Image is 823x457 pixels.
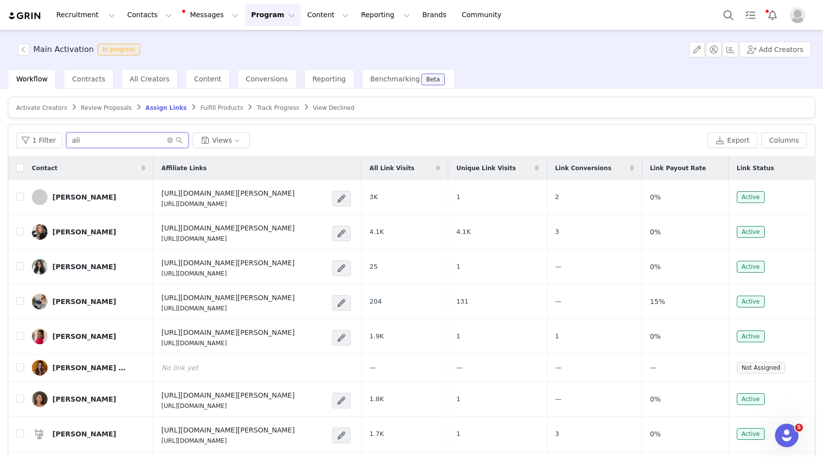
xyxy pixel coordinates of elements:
span: Active [737,330,765,342]
span: Not Assigned [737,362,785,374]
h4: [URL][DOMAIN_NAME][PERSON_NAME] [161,188,294,199]
button: Messages [178,4,244,26]
div: [PERSON_NAME] [52,263,116,271]
p: [URL][DOMAIN_NAME] [161,200,294,208]
span: 0% [650,192,661,203]
p: [URL][DOMAIN_NAME] [161,304,294,313]
span: 1 [456,395,460,403]
p: [URL][DOMAIN_NAME] [161,402,294,410]
img: b8f7a5f7-5a30-4323-ae3a-2308fe0988e3.jpg [32,426,48,442]
div: [PERSON_NAME] [52,430,116,438]
span: 0% [650,331,661,342]
input: Search... [66,132,189,148]
h4: [URL][DOMAIN_NAME][PERSON_NAME] [161,328,294,338]
span: Active [737,393,765,405]
span: 3 [555,228,559,235]
img: grin logo [8,11,42,21]
span: All Link Visits [369,164,414,173]
span: Track Progress [257,104,299,111]
h4: [URL][DOMAIN_NAME][PERSON_NAME] [161,293,294,303]
span: — [555,298,561,305]
span: 0% [650,429,661,439]
span: 4.1K [456,228,470,235]
span: No link yet [161,364,198,372]
span: Link Conversions [555,164,611,173]
span: 15% [650,297,665,307]
span: In progress [97,44,140,55]
span: Review Proposals [81,104,132,111]
p: [URL][DOMAIN_NAME] [161,234,294,243]
div: [PERSON_NAME] [52,332,116,340]
span: 1 [456,430,460,437]
button: Profile [784,7,815,23]
a: Tasks [740,4,761,26]
button: Notifications [762,4,783,26]
span: — [555,364,561,371]
img: ae6f7050-5a06-4080-9290-9775ec9ccd10.jpg [32,259,48,275]
button: Columns [761,132,807,148]
span: 131 [456,298,468,305]
button: Program [245,4,301,26]
i: icon: search [176,137,183,144]
a: [PERSON_NAME] | Fashion, Beauty & Lifestyle [32,360,145,376]
button: Content [301,4,355,26]
p: [URL][DOMAIN_NAME] [161,269,294,278]
button: 1 Filter [16,132,62,148]
span: Active [737,226,765,238]
span: — [456,364,462,371]
span: 25 [369,263,378,270]
span: Active [737,191,765,203]
h4: [URL][DOMAIN_NAME][PERSON_NAME] [161,223,294,233]
span: 0% [650,262,661,272]
span: Active [737,261,765,273]
span: 1 [456,332,460,340]
h4: [URL][DOMAIN_NAME][PERSON_NAME] [161,258,294,268]
img: 11d6599f-a2f1-4ad1-a913-8e15b9b4d400.jpg [32,329,48,344]
img: 109b3df5-6f6b-46db-8036-e36ebdac40cf--s.jpg [32,360,48,376]
span: Contact [32,164,57,173]
span: 1 [555,332,559,340]
span: — [555,263,561,270]
span: Benchmarking [370,75,420,83]
a: Brands [416,4,455,26]
span: Workflow [16,75,48,83]
button: Export [707,132,757,148]
span: Link Payout Rate [650,164,706,173]
span: Unique Link Visits [456,164,516,173]
span: Fulfill Products [200,104,243,111]
span: Activate Creators [16,104,67,111]
span: 2 [555,193,559,201]
button: Reporting [355,4,416,26]
span: Reporting [313,75,346,83]
h4: [URL][DOMAIN_NAME][PERSON_NAME] [161,390,294,401]
button: Contacts [121,4,178,26]
i: icon: close-circle [167,137,173,143]
div: [PERSON_NAME] | Fashion, Beauty & Lifestyle [52,364,126,372]
span: [object Object] [18,44,144,55]
span: Affiliate Links [161,164,206,173]
iframe: Intercom live chat [775,424,799,447]
span: View Declined [313,104,355,111]
span: 5 [795,424,803,432]
span: All Creators [130,75,169,83]
span: 0% [650,394,661,405]
img: placeholder-profile.jpg [790,7,805,23]
span: 204 [369,298,382,305]
span: Active [737,428,765,440]
span: Conversions [246,75,288,83]
a: [PERSON_NAME] [32,426,145,442]
a: Community [456,4,512,26]
span: 1.7K [369,430,384,437]
span: 1 [456,263,460,270]
a: [PERSON_NAME] [32,294,145,309]
h3: Main Activation [33,44,94,55]
div: [PERSON_NAME] [52,395,116,403]
a: [PERSON_NAME] [32,391,145,407]
p: [URL][DOMAIN_NAME] [161,436,294,445]
a: [PERSON_NAME] [32,189,145,205]
span: Active [737,296,765,307]
span: Assign Links [145,104,187,111]
img: c8bc29e3-501b-4443-bc69-bd77af527b3b.jpg [32,391,48,407]
a: [PERSON_NAME] [32,259,145,275]
span: 3K [369,193,378,201]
